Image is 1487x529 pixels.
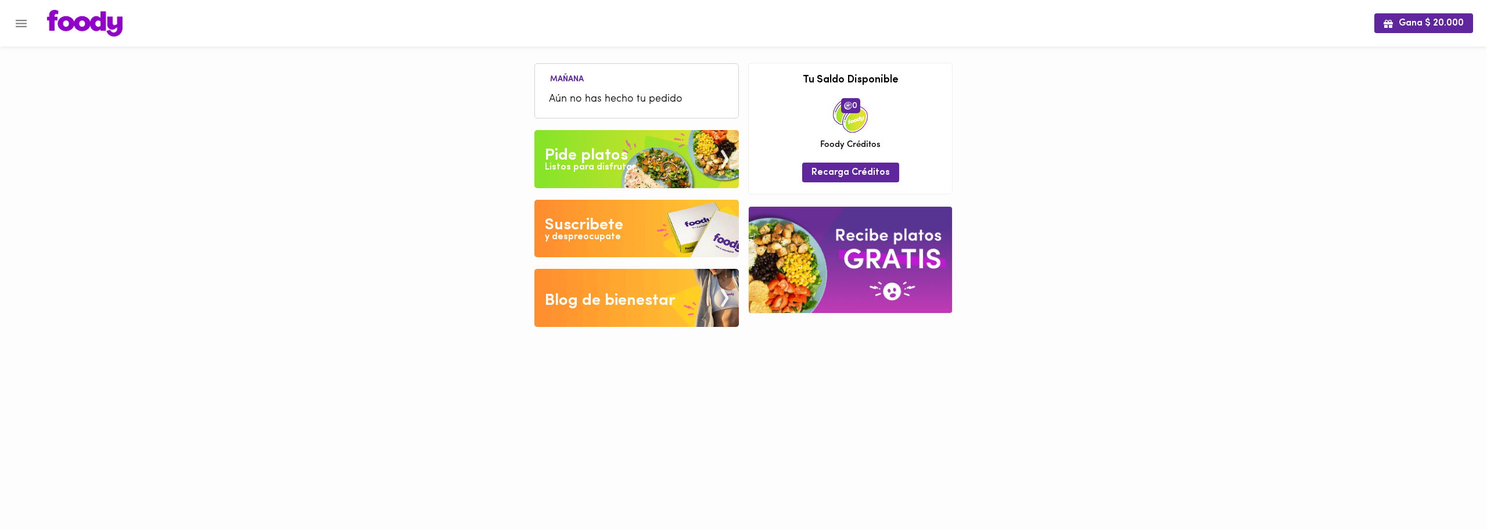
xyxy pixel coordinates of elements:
img: referral-banner.png [749,207,952,313]
span: Aún no has hecho tu pedido [549,92,724,107]
img: credits-package.png [833,98,868,133]
div: Pide platos [545,144,628,167]
button: Recarga Créditos [802,163,899,182]
h3: Tu Saldo Disponible [757,75,943,87]
span: Gana $ 20.000 [1384,18,1464,29]
iframe: Messagebird Livechat Widget [1420,462,1475,517]
div: Blog de bienestar [545,289,676,312]
div: y despreocupate [545,231,621,244]
img: logo.png [47,10,123,37]
button: Menu [7,9,35,38]
li: Mañana [541,73,593,84]
img: Blog de bienestar [534,269,739,327]
img: Pide un Platos [534,130,739,188]
div: Listos para disfrutar [545,161,635,174]
span: Recarga Créditos [811,167,890,178]
span: 0 [841,98,860,113]
img: Disfruta bajar de peso [534,200,739,258]
img: foody-creditos.png [844,102,852,110]
button: Gana $ 20.000 [1374,13,1473,33]
span: Foody Créditos [820,139,881,151]
div: Suscribete [545,214,623,237]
